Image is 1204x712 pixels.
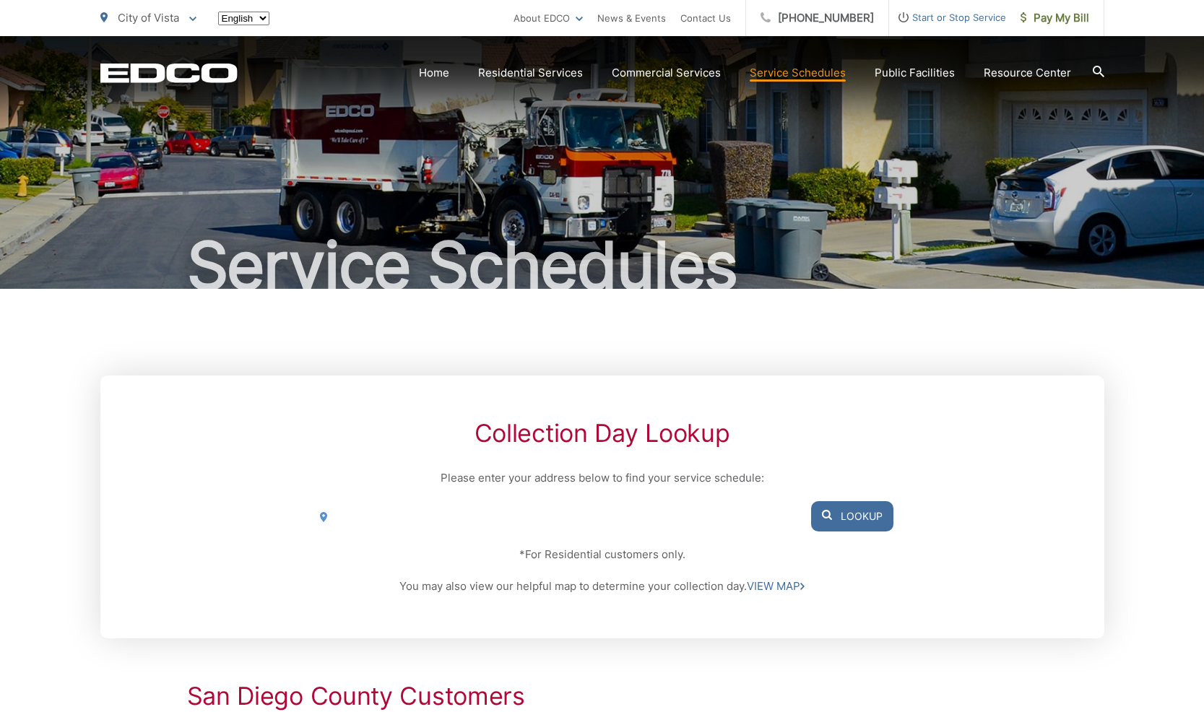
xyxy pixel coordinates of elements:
[419,64,449,82] a: Home
[100,63,238,83] a: EDCD logo. Return to the homepage.
[514,9,583,27] a: About EDCO
[612,64,721,82] a: Commercial Services
[311,546,893,563] p: *For Residential customers only.
[680,9,731,27] a: Contact Us
[875,64,955,82] a: Public Facilities
[811,501,893,531] button: Lookup
[311,419,893,448] h2: Collection Day Lookup
[311,578,893,595] p: You may also view our helpful map to determine your collection day.
[984,64,1071,82] a: Resource Center
[218,12,269,25] select: Select a language
[187,682,1018,711] h2: San Diego County Customers
[478,64,583,82] a: Residential Services
[750,64,846,82] a: Service Schedules
[311,469,893,487] p: Please enter your address below to find your service schedule:
[747,578,805,595] a: VIEW MAP
[597,9,666,27] a: News & Events
[100,230,1104,302] h1: Service Schedules
[118,11,179,25] span: City of Vista
[1021,9,1089,27] span: Pay My Bill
